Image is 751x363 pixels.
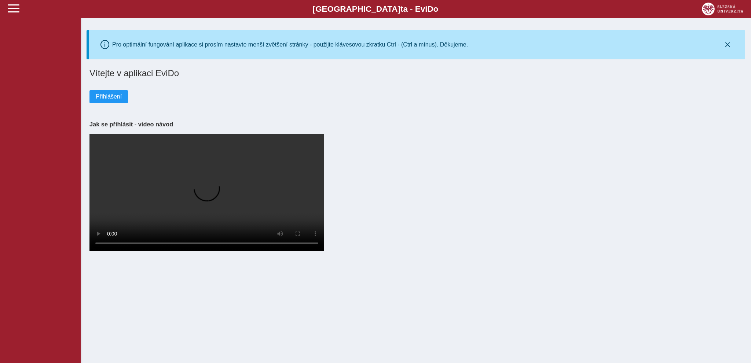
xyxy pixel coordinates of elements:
[22,4,729,14] b: [GEOGRAPHIC_DATA] a - Evi
[89,68,742,78] h1: Vítejte v aplikaci EviDo
[89,134,324,251] video: Your browser does not support the video tag.
[89,121,742,128] h3: Jak se přihlásit - video návod
[427,4,433,14] span: D
[112,41,468,48] div: Pro optimální fungování aplikace si prosím nastavte menší zvětšení stránky - použijte klávesovou ...
[702,3,743,15] img: logo_web_su.png
[433,4,439,14] span: o
[89,90,128,103] button: Přihlášení
[400,4,403,14] span: t
[96,93,122,100] span: Přihlášení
